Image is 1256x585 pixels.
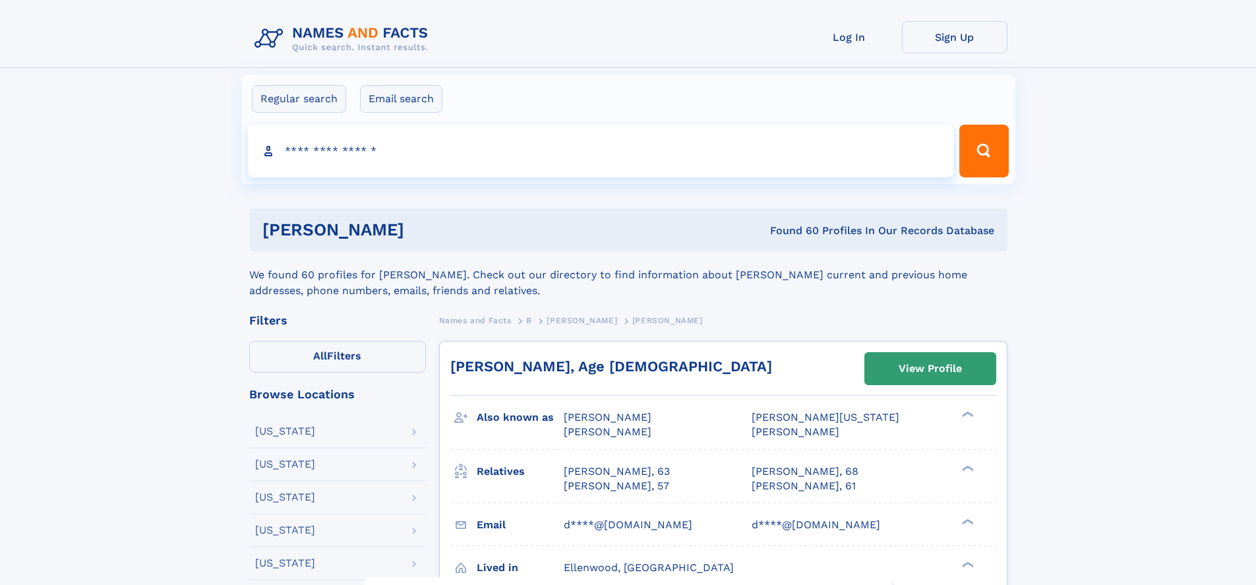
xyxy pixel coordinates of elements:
[255,459,315,470] div: [US_STATE]
[477,514,564,536] h3: Email
[564,464,670,479] a: [PERSON_NAME], 63
[252,85,346,113] label: Regular search
[959,464,974,472] div: ❯
[899,354,962,384] div: View Profile
[564,479,669,493] a: [PERSON_NAME], 57
[752,479,856,493] a: [PERSON_NAME], 61
[865,353,996,385] a: View Profile
[564,425,651,438] span: [PERSON_NAME]
[752,425,839,438] span: [PERSON_NAME]
[477,406,564,429] h3: Also known as
[360,85,442,113] label: Email search
[255,426,315,437] div: [US_STATE]
[959,517,974,526] div: ❯
[255,558,315,569] div: [US_STATE]
[439,312,512,328] a: Names and Facts
[255,492,315,503] div: [US_STATE]
[632,316,703,325] span: [PERSON_NAME]
[752,411,899,423] span: [PERSON_NAME][US_STATE]
[249,341,426,373] label: Filters
[547,312,617,328] a: [PERSON_NAME]
[249,21,439,57] img: Logo Names and Facts
[959,125,1008,177] button: Search Button
[526,312,532,328] a: B
[547,316,617,325] span: [PERSON_NAME]
[959,560,974,569] div: ❯
[526,316,532,325] span: B
[796,21,902,53] a: Log In
[959,410,974,419] div: ❯
[587,224,994,238] div: Found 60 Profiles In Our Records Database
[313,350,327,362] span: All
[477,557,564,579] h3: Lived in
[249,388,426,400] div: Browse Locations
[249,315,426,326] div: Filters
[248,125,954,177] input: search input
[262,222,587,238] h1: [PERSON_NAME]
[564,561,734,574] span: Ellenwood, [GEOGRAPHIC_DATA]
[564,411,651,423] span: [PERSON_NAME]
[752,464,858,479] a: [PERSON_NAME], 68
[249,251,1007,299] div: We found 60 profiles for [PERSON_NAME]. Check out our directory to find information about [PERSON...
[902,21,1007,53] a: Sign Up
[255,525,315,536] div: [US_STATE]
[477,460,564,483] h3: Relatives
[450,358,772,375] a: [PERSON_NAME], Age [DEMOGRAPHIC_DATA]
